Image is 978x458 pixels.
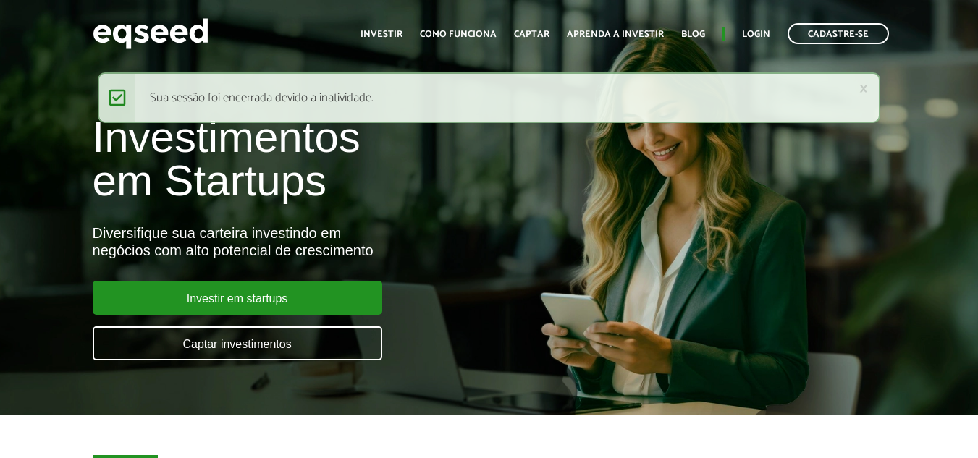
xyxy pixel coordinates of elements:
img: EqSeed [93,14,208,53]
a: Aprenda a investir [567,30,664,39]
a: Como funciona [420,30,497,39]
a: Investir [361,30,402,39]
div: Sua sessão foi encerrada devido a inatividade. [98,72,880,123]
a: Investir em startups [93,281,382,315]
a: Captar investimentos [93,326,382,360]
a: × [859,81,868,96]
a: Cadastre-se [788,23,889,44]
a: Captar [514,30,549,39]
a: Blog [681,30,705,39]
div: Diversifique sua carteira investindo em negócios com alto potencial de crescimento [93,224,560,259]
a: Login [742,30,770,39]
h1: Investimentos em Startups [93,116,560,203]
